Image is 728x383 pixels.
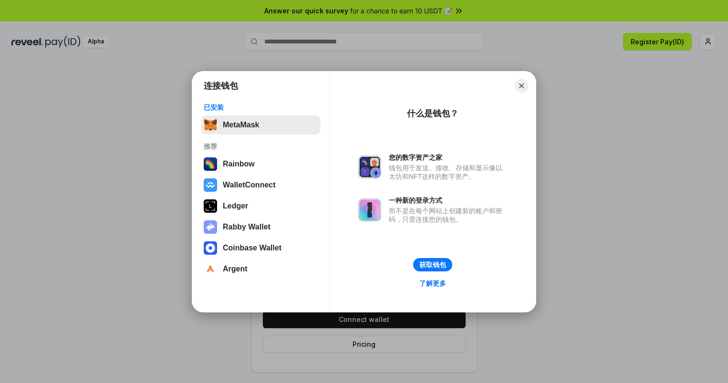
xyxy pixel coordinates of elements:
img: svg+xml,%3Csvg%20fill%3D%22none%22%20height%3D%2233%22%20viewBox%3D%220%200%2035%2033%22%20width%... [204,118,217,132]
img: svg+xml,%3Csvg%20xmlns%3D%22http%3A%2F%2Fwww.w3.org%2F2000%2Fsvg%22%20width%3D%2228%22%20height%3... [204,199,217,213]
div: 推荐 [204,142,318,151]
div: 什么是钱包？ [407,108,458,119]
div: 您的数字资产之家 [389,153,507,162]
div: Ledger [223,202,248,210]
div: Rabby Wallet [223,223,270,231]
img: svg+xml,%3Csvg%20width%3D%2228%22%20height%3D%2228%22%20viewBox%3D%220%200%2028%2028%22%20fill%3D... [204,178,217,192]
img: svg+xml,%3Csvg%20width%3D%2228%22%20height%3D%2228%22%20viewBox%3D%220%200%2028%2028%22%20fill%3D... [204,262,217,276]
a: 了解更多 [414,277,452,290]
div: 了解更多 [419,279,446,288]
h1: 连接钱包 [204,80,238,92]
div: 获取钱包 [419,260,446,269]
button: Coinbase Wallet [201,238,321,258]
div: Rainbow [223,160,255,168]
button: Close [515,79,528,93]
div: Argent [223,265,248,273]
img: svg+xml,%3Csvg%20xmlns%3D%22http%3A%2F%2Fwww.w3.org%2F2000%2Fsvg%22%20fill%3D%22none%22%20viewBox... [204,220,217,234]
button: Rainbow [201,155,321,174]
img: svg+xml,%3Csvg%20width%3D%2228%22%20height%3D%2228%22%20viewBox%3D%220%200%2028%2028%22%20fill%3D... [204,241,217,255]
img: svg+xml,%3Csvg%20xmlns%3D%22http%3A%2F%2Fwww.w3.org%2F2000%2Fsvg%22%20fill%3D%22none%22%20viewBox... [358,198,381,221]
button: 获取钱包 [413,258,452,271]
div: MetaMask [223,121,259,129]
button: Rabby Wallet [201,217,321,237]
button: Ledger [201,197,321,216]
div: 一种新的登录方式 [389,196,507,205]
button: WalletConnect [201,176,321,195]
div: 而不是在每个网站上创建新的账户和密码，只需连接您的钱包。 [389,207,507,224]
button: Argent [201,259,321,279]
img: svg+xml,%3Csvg%20xmlns%3D%22http%3A%2F%2Fwww.w3.org%2F2000%2Fsvg%22%20fill%3D%22none%22%20viewBox... [358,155,381,178]
div: 钱包用于发送、接收、存储和显示像以太坊和NFT这样的数字资产。 [389,164,507,181]
button: MetaMask [201,115,321,135]
div: WalletConnect [223,181,276,189]
div: 已安装 [204,103,318,112]
div: Coinbase Wallet [223,244,281,252]
img: svg+xml,%3Csvg%20width%3D%22120%22%20height%3D%22120%22%20viewBox%3D%220%200%20120%20120%22%20fil... [204,157,217,171]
